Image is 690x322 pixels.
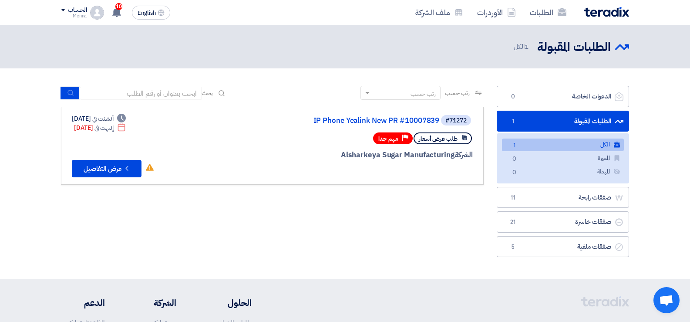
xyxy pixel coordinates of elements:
[445,118,467,124] div: #71272
[502,139,624,151] a: الكل
[74,123,126,132] div: [DATE]
[523,2,573,23] a: الطلبات
[537,39,611,56] h2: الطلبات المقبولة
[509,155,519,164] span: 0
[509,168,519,177] span: 0
[419,135,458,143] span: طلب عرض أسعار
[497,86,629,107] a: الدعوات الخاصة0
[653,287,680,313] div: Open chat
[202,296,252,309] li: الحلول
[497,211,629,233] a: صفقات خاسرة21
[61,296,105,309] li: الدعم
[514,42,530,52] span: الكل
[408,2,470,23] a: ملف الشركة
[454,149,473,160] span: الشركة
[132,6,170,20] button: English
[502,152,624,165] a: المميزة
[115,3,122,10] span: 10
[90,6,104,20] img: profile_test.png
[68,7,87,14] div: الحساب
[131,296,176,309] li: الشركة
[445,88,470,98] span: رتب حسب
[509,141,519,150] span: 1
[61,14,87,18] div: Menna
[265,117,439,125] a: IP Phone Yealink New PR #10007839
[94,123,113,132] span: إنتهت في
[497,187,629,208] a: صفقات رابحة11
[378,135,398,143] span: مهم جدا
[508,218,518,227] span: 21
[502,166,624,178] a: المهملة
[497,236,629,258] a: صفقات ملغية5
[508,117,518,126] span: 1
[80,87,202,100] input: ابحث بعنوان أو رقم الطلب
[138,10,156,16] span: English
[202,88,213,98] span: بحث
[72,114,126,123] div: [DATE]
[72,160,141,177] button: عرض التفاصيل
[470,2,523,23] a: الأوردرات
[508,243,518,251] span: 5
[508,92,518,101] span: 0
[508,193,518,202] span: 11
[263,149,473,161] div: Alsharkeya Sugar Manufacturing
[497,111,629,132] a: الطلبات المقبولة1
[411,89,436,98] div: رتب حسب
[584,7,629,17] img: Teradix logo
[525,42,528,51] span: 1
[92,114,113,123] span: أنشئت في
